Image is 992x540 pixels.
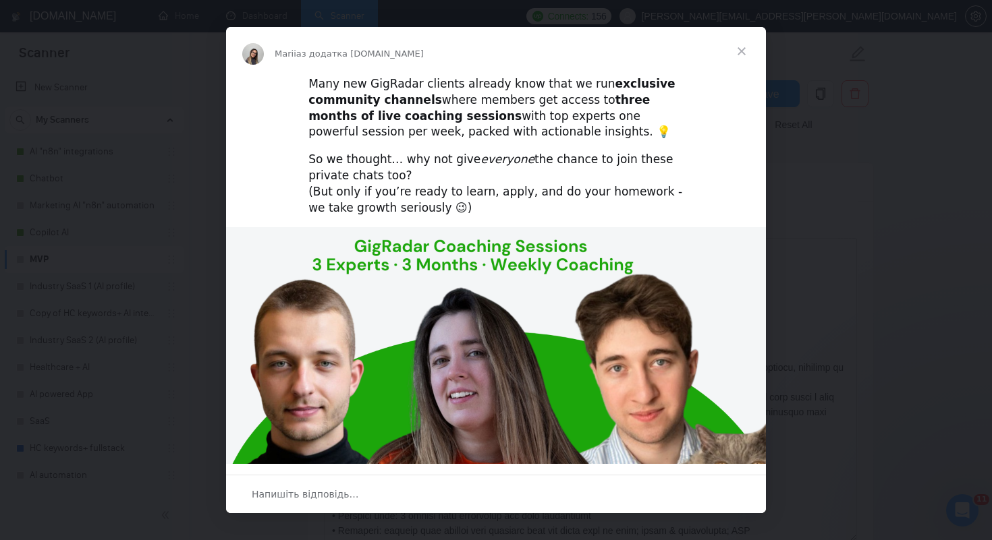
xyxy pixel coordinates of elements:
[252,485,359,503] span: Напишіть відповідь…
[308,76,684,140] div: Many new GigRadar clients already know that we run where members get access to with top experts o...
[308,77,675,107] b: exclusive community channels
[480,152,534,166] i: everyone
[226,475,766,513] div: Відкрити бесіду й відповісти
[308,152,684,216] div: So we thought… why not give the chance to join these private chats too? (But only if you’re ready...
[717,27,766,76] span: Закрити
[242,43,264,65] img: Profile image for Mariia
[302,49,424,59] span: з додатка [DOMAIN_NAME]
[275,49,302,59] span: Mariia
[308,93,650,123] b: three months of live coaching sessions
